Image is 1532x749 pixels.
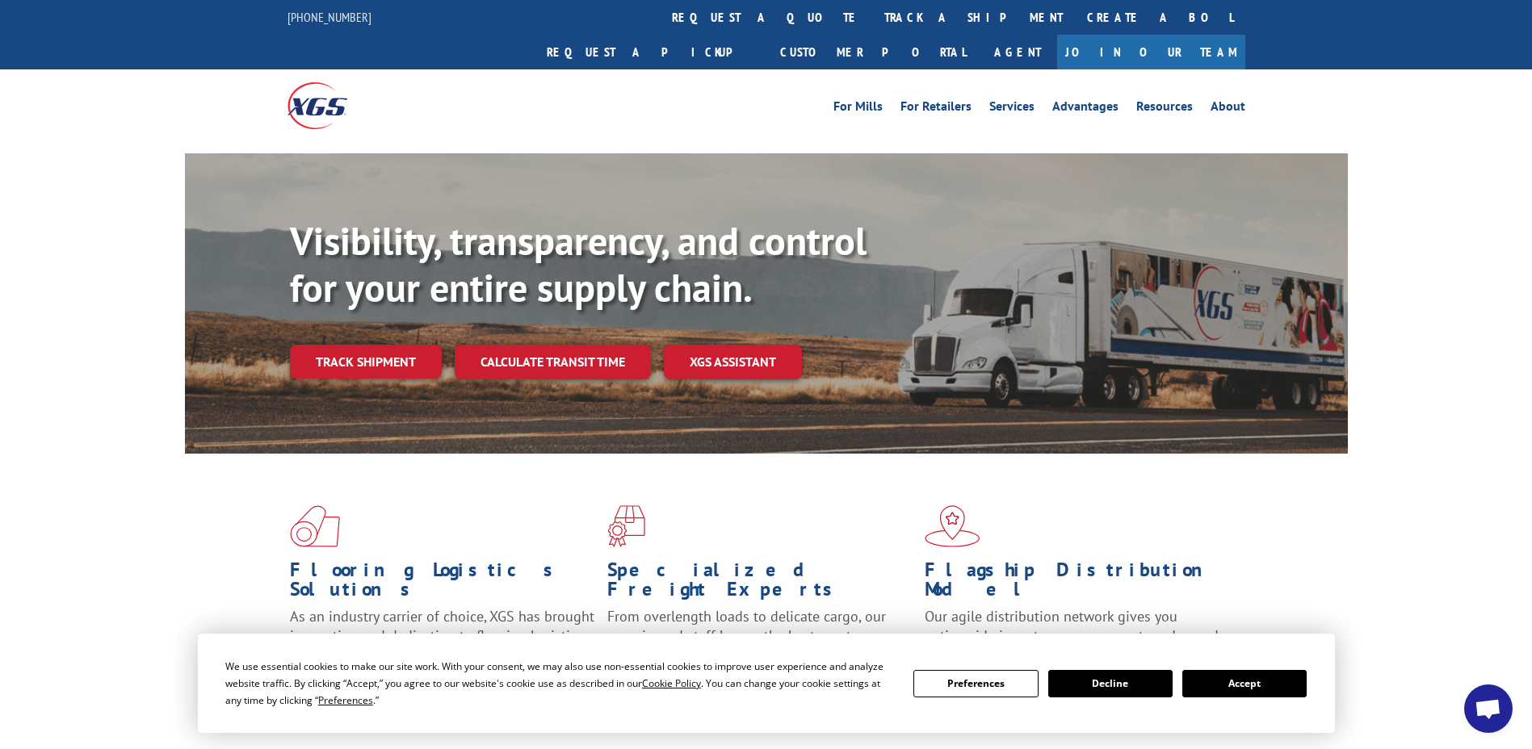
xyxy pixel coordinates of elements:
[607,560,913,607] h1: Specialized Freight Experts
[290,607,594,664] span: As an industry carrier of choice, XGS has brought innovation and dedication to flooring logistics...
[288,9,371,25] a: [PHONE_NUMBER]
[642,676,701,690] span: Cookie Policy
[318,693,373,707] span: Preferences
[290,215,867,312] b: Visibility, transparency, and control for your entire supply chain.
[1048,670,1173,697] button: Decline
[900,100,972,118] a: For Retailers
[225,658,894,709] div: We use essential cookies to make our site work. With your consent, we may also use non-essential ...
[925,607,1222,645] span: Our agile distribution network gives you nationwide inventory management on demand.
[607,607,913,679] p: From overlength loads to delicate cargo, our experienced staff knows the best way to move your fr...
[978,35,1057,69] a: Agent
[290,560,595,607] h1: Flooring Logistics Solutions
[535,35,768,69] a: Request a pickup
[1052,100,1119,118] a: Advantages
[455,345,651,379] a: Calculate transit time
[913,670,1038,697] button: Preferences
[290,345,442,379] a: Track shipment
[290,505,340,547] img: xgs-icon-total-supply-chain-intelligence-red
[607,505,645,547] img: xgs-icon-focused-on-flooring-red
[1057,35,1245,69] a: Join Our Team
[989,100,1035,118] a: Services
[1464,684,1513,733] div: Open chat
[1136,100,1193,118] a: Resources
[1211,100,1245,118] a: About
[925,505,980,547] img: xgs-icon-flagship-distribution-model-red
[925,560,1230,607] h1: Flagship Distribution Model
[198,634,1335,733] div: Cookie Consent Prompt
[664,345,802,379] a: XGS ASSISTANT
[1182,670,1307,697] button: Accept
[768,35,978,69] a: Customer Portal
[833,100,883,118] a: For Mills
